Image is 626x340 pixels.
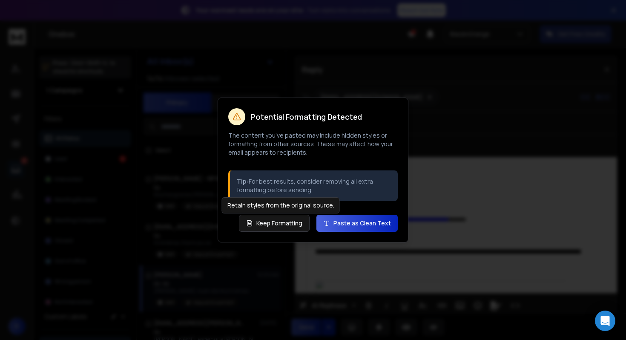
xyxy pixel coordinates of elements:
[239,215,310,232] button: Keep Formatting
[222,197,340,213] div: Retain styles from the original source.
[595,311,615,331] div: Open Intercom Messenger
[237,177,249,185] strong: Tip:
[250,113,362,121] h2: Potential Formatting Detected
[316,215,398,232] button: Paste as Clean Text
[237,177,391,194] p: For best results, consider removing all extra formatting before sending.
[228,131,398,157] p: The content you've pasted may include hidden styles or formatting from other sources. These may a...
